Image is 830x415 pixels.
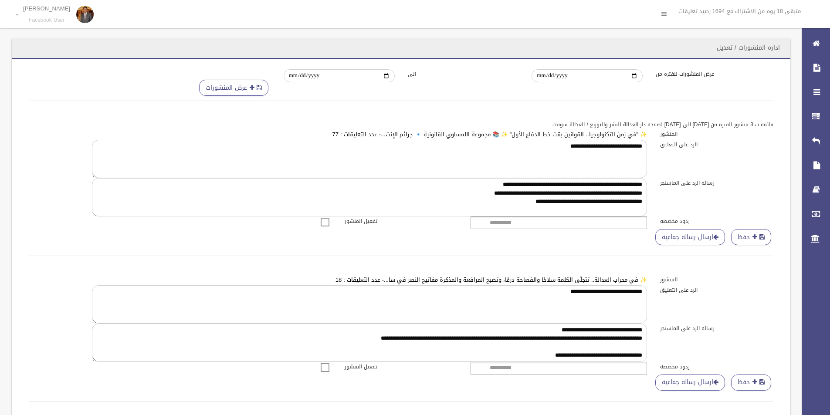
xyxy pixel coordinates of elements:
[654,285,780,295] label: الرد على التعليق
[401,69,525,79] label: الى
[706,39,790,56] header: اداره المنشورات / تعديل
[654,216,780,226] label: ردود مخصصه
[649,69,773,79] label: عرض المنشورات للفتره من
[552,120,773,129] u: قائمه ب 3 منشور للفتره من [DATE] الى [DATE] لصفحه دار العدالة للنشر والتوزيع / العدالة سوفت
[654,275,780,284] label: المنشور
[655,375,725,391] a: ارسال رساله جماعيه
[199,80,268,96] button: عرض المنشورات
[654,324,780,333] label: رساله الرد على الماسنجر
[338,362,464,371] label: تفعيل المنشور
[654,140,780,149] label: الرد على التعليق
[23,5,70,12] p: [PERSON_NAME]
[654,362,780,371] label: ردود مخصصه
[338,216,464,226] label: تفعيل المنشور
[654,129,780,139] label: المنشور
[655,229,725,245] a: ارسال رساله جماعيه
[731,229,771,245] button: حفظ
[654,178,780,188] label: رساله الرد على الماسنجر
[731,375,771,391] button: حفظ
[332,129,647,140] a: ✨ "في زمن التكنولوجيا.. القوانين بقت خط الدفاع الأول" ✨ 📚 مجموعة اللمساوي القانونية 🔹 جرائم الإنت...
[23,17,70,24] small: Facebook User
[335,274,647,285] a: ✨ في محراب العدالة.. تتجلّى الكلمة سلاحًا والفصاحة درعًا، وتصبح المرافعة والمذكرة مفاتيح النصر في...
